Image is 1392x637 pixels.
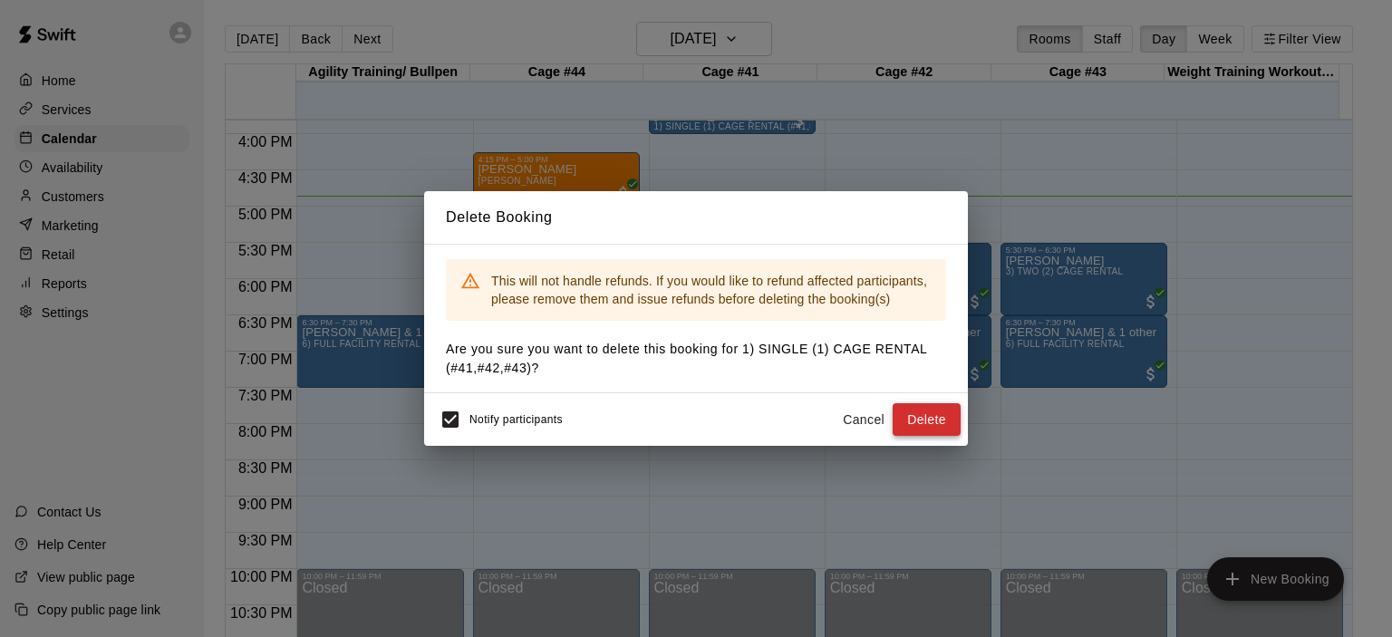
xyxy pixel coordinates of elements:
[835,403,893,437] button: Cancel
[446,340,946,378] p: Are you sure you want to delete this booking for 1) SINGLE (1) CAGE RENTAL (#41,#42,#43) ?
[424,191,968,244] h2: Delete Booking
[893,403,961,437] button: Delete
[491,265,932,315] div: This will not handle refunds. If you would like to refund affected participants, please remove th...
[469,413,563,426] span: Notify participants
